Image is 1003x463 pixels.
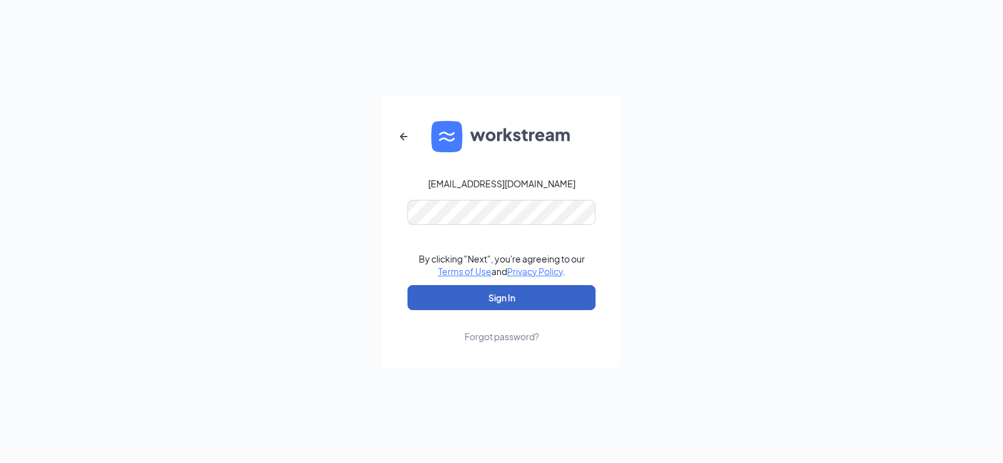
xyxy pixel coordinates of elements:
[507,266,563,277] a: Privacy Policy
[407,285,596,310] button: Sign In
[428,177,575,190] div: [EMAIL_ADDRESS][DOMAIN_NAME]
[419,252,585,278] div: By clicking "Next", you're agreeing to our and .
[438,266,491,277] a: Terms of Use
[389,122,419,152] button: ArrowLeftNew
[431,121,572,152] img: WS logo and Workstream text
[396,129,411,144] svg: ArrowLeftNew
[465,310,539,343] a: Forgot password?
[465,330,539,343] div: Forgot password?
